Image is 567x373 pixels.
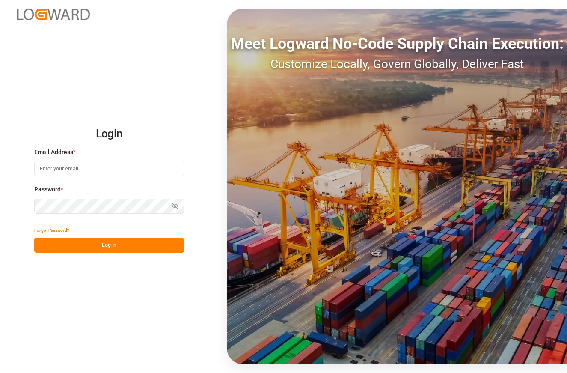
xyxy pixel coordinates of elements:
button: Forgot Password? [34,223,69,238]
span: Email Address [34,148,73,157]
img: Logward_new_orange.png [17,9,90,20]
input: Enter your email [34,161,184,176]
div: Customize Locally, Govern Globally, Deliver Fast [227,55,567,73]
button: Log In [34,238,184,253]
span: Password [34,185,61,194]
div: Meet Logward No-Code Supply Chain Execution: [227,32,567,55]
h2: Login [34,120,184,148]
